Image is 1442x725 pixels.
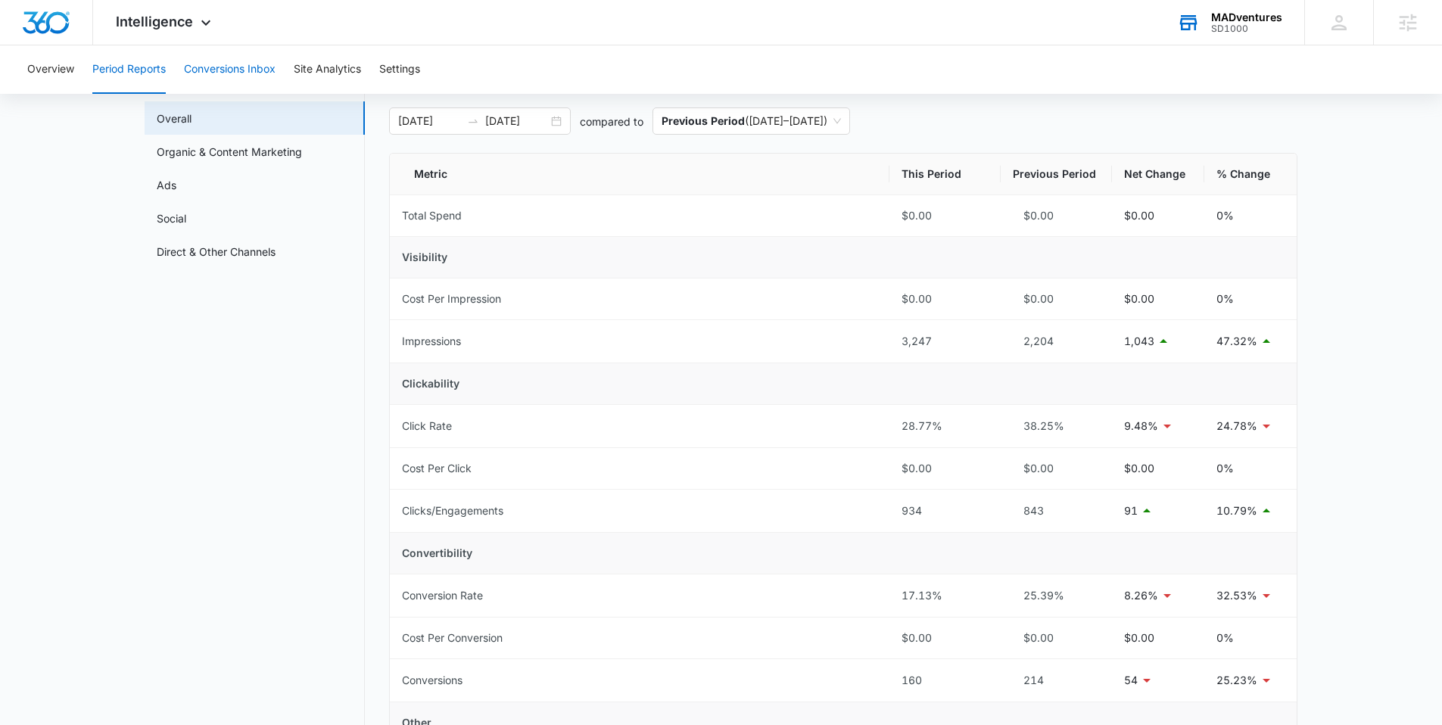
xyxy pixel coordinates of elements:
[1124,503,1138,519] p: 91
[1112,154,1204,195] th: Net Change
[1013,291,1100,307] div: $0.00
[485,113,548,129] input: End date
[467,115,479,127] span: to
[1211,11,1282,23] div: account name
[1124,333,1154,350] p: 1,043
[902,291,989,307] div: $0.00
[1216,291,1234,307] p: 0%
[390,237,1297,278] td: Visibility
[902,418,989,434] div: 28.77%
[1013,460,1100,477] div: $0.00
[662,108,841,134] span: ( [DATE] – [DATE] )
[1204,154,1297,195] th: % Change
[398,113,461,129] input: Start date
[902,630,989,646] div: $0.00
[402,630,503,646] div: Cost Per Conversion
[1216,672,1257,689] p: 25.23%
[1124,672,1138,689] p: 54
[402,503,503,519] div: Clicks/Engagements
[1124,418,1158,434] p: 9.48%
[402,291,501,307] div: Cost Per Impression
[902,333,989,350] div: 3,247
[390,533,1297,574] td: Convertibility
[402,333,461,350] div: Impressions
[1124,587,1158,604] p: 8.26%
[294,45,361,94] button: Site Analytics
[902,207,989,224] div: $0.00
[467,115,479,127] span: swap-right
[902,503,989,519] div: 934
[157,144,302,160] a: Organic & Content Marketing
[902,460,989,477] div: $0.00
[580,114,643,129] p: compared to
[1013,672,1100,689] div: 214
[402,460,472,477] div: Cost Per Click
[379,45,420,94] button: Settings
[1216,587,1257,604] p: 32.53%
[1001,154,1112,195] th: Previous Period
[157,110,192,126] a: Overall
[402,587,483,604] div: Conversion Rate
[1216,630,1234,646] p: 0%
[662,114,745,127] p: Previous Period
[1216,207,1234,224] p: 0%
[1216,418,1257,434] p: 24.78%
[157,244,276,260] a: Direct & Other Channels
[402,672,462,689] div: Conversions
[92,45,166,94] button: Period Reports
[1211,23,1282,34] div: account id
[1124,291,1154,307] p: $0.00
[402,418,452,434] div: Click Rate
[1013,333,1100,350] div: 2,204
[27,45,74,94] button: Overview
[1013,207,1100,224] div: $0.00
[1124,207,1154,224] p: $0.00
[1124,460,1154,477] p: $0.00
[390,154,889,195] th: Metric
[1216,503,1257,519] p: 10.79%
[1013,503,1100,519] div: 843
[116,14,193,30] span: Intelligence
[1124,630,1154,646] p: $0.00
[1013,630,1100,646] div: $0.00
[902,587,989,604] div: 17.13%
[1013,418,1100,434] div: 38.25%
[157,210,186,226] a: Social
[902,672,989,689] div: 160
[402,207,462,224] div: Total Spend
[889,154,1001,195] th: This Period
[1216,460,1234,477] p: 0%
[184,45,276,94] button: Conversions Inbox
[1013,587,1100,604] div: 25.39%
[390,363,1297,405] td: Clickability
[157,177,176,193] a: Ads
[1216,333,1257,350] p: 47.32%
